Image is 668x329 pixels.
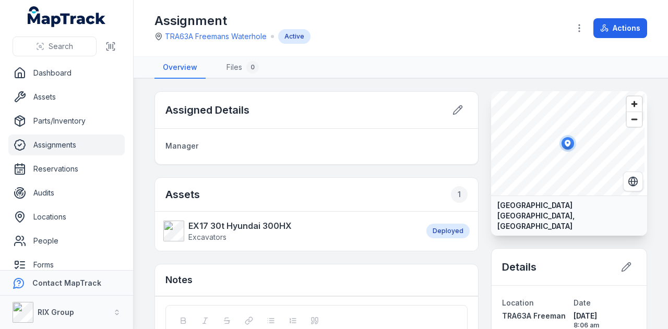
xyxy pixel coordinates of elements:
[154,57,206,79] a: Overview
[623,172,643,191] button: Switch to Satellite View
[8,230,125,251] a: People
[491,91,645,196] canvas: Map
[8,87,125,107] a: Assets
[502,311,565,321] a: TRA63A Freemans Waterhole
[28,6,106,27] a: MapTrack
[8,63,125,83] a: Dashboard
[154,13,311,29] h1: Assignment
[165,141,198,150] span: Manager
[165,186,468,203] h2: Assets
[278,29,311,44] div: Active
[218,57,267,79] a: Files0
[593,18,647,38] button: Actions
[49,41,73,52] span: Search
[8,111,125,131] a: Parts/Inventory
[502,311,610,320] span: TRA63A Freemans Waterhole
[165,103,249,117] h2: Assigned Details
[8,159,125,179] a: Reservations
[627,96,642,112] button: Zoom in
[497,200,641,231] strong: [GEOGRAPHIC_DATA] [GEOGRAPHIC_DATA], [GEOGRAPHIC_DATA]
[451,186,468,203] div: 1
[426,224,470,238] div: Deployed
[502,298,534,307] span: Location
[165,273,193,287] h3: Notes
[574,298,591,307] span: Date
[13,36,97,56] button: Search
[8,182,125,203] a: Audits
[188,233,226,241] span: Excavators
[188,220,292,232] strong: EX17 30t Hyundai 300HX
[32,278,101,287] strong: Contact MapTrack
[627,112,642,127] button: Zoom out
[574,311,636,321] span: [DATE]
[8,135,125,155] a: Assignments
[163,220,416,242] a: EX17 30t Hyundai 300HXExcavators
[246,61,259,74] div: 0
[38,308,74,316] strong: RIX Group
[165,31,267,42] a: TRA63A Freemans Waterhole
[502,260,536,274] h2: Details
[8,254,125,275] a: Forms
[8,206,125,227] a: Locations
